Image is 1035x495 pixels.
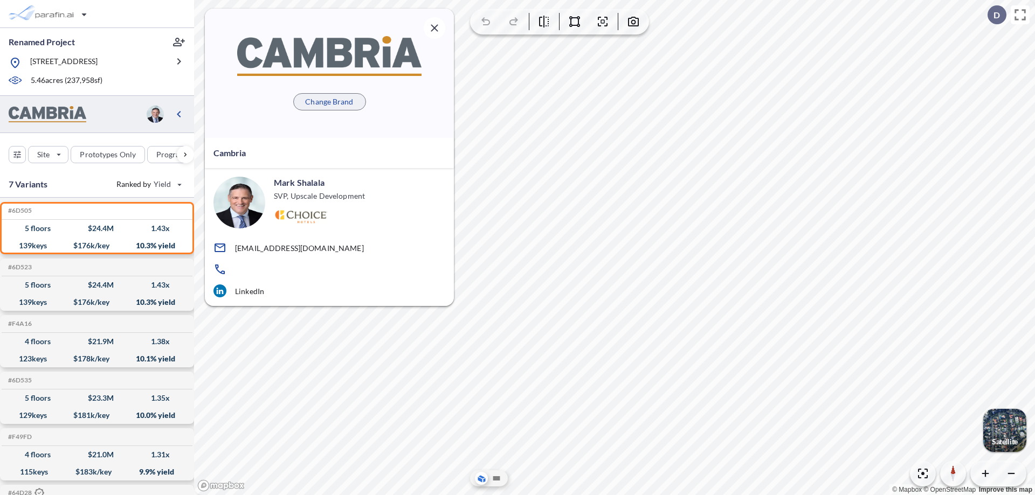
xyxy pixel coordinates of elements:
[923,486,976,493] a: OpenStreetMap
[30,56,98,69] p: [STREET_ADDRESS]
[979,486,1032,493] a: Improve this map
[293,93,366,110] button: Change Brand
[31,75,102,87] p: 5.46 acres ( 237,958 sf)
[37,149,50,160] p: Site
[9,178,48,191] p: 7 Variants
[983,409,1026,452] img: Switcher Image
[274,191,365,201] p: SVP, Upscale Development
[892,486,922,493] a: Mapbox
[235,287,264,296] p: LinkedIn
[235,243,364,253] p: [EMAIL_ADDRESS][DOMAIN_NAME]
[213,241,445,254] a: [EMAIL_ADDRESS][DOMAIN_NAME]
[213,284,445,297] a: LinkedIn
[80,149,136,160] p: Prototypes Only
[305,96,353,107] p: Change Brand
[108,176,189,193] button: Ranked by Yield
[983,409,1026,452] button: Switcher ImageSatellite
[197,479,245,492] a: Mapbox homepage
[213,147,246,159] p: Cambria
[213,177,265,228] img: user logo
[154,179,171,190] span: Yield
[9,106,86,123] img: BrandImage
[6,207,32,214] h5: Click to copy the code
[274,210,327,224] img: Logo
[6,263,32,271] h5: Click to copy the code
[992,437,1018,446] p: Satellite
[156,149,187,160] p: Program
[147,146,205,163] button: Program
[993,10,1000,20] p: D
[147,106,164,123] img: user logo
[274,177,325,189] p: Mark Shalala
[475,472,488,485] button: Aerial View
[28,146,68,163] button: Site
[71,146,145,163] button: Prototypes Only
[237,36,422,75] img: BrandImage
[6,377,32,384] h5: Click to copy the code
[6,433,32,441] h5: Click to copy the code
[6,320,32,327] h5: Click to copy the code
[490,472,503,485] button: Site Plan
[9,36,75,48] p: Renamed Project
